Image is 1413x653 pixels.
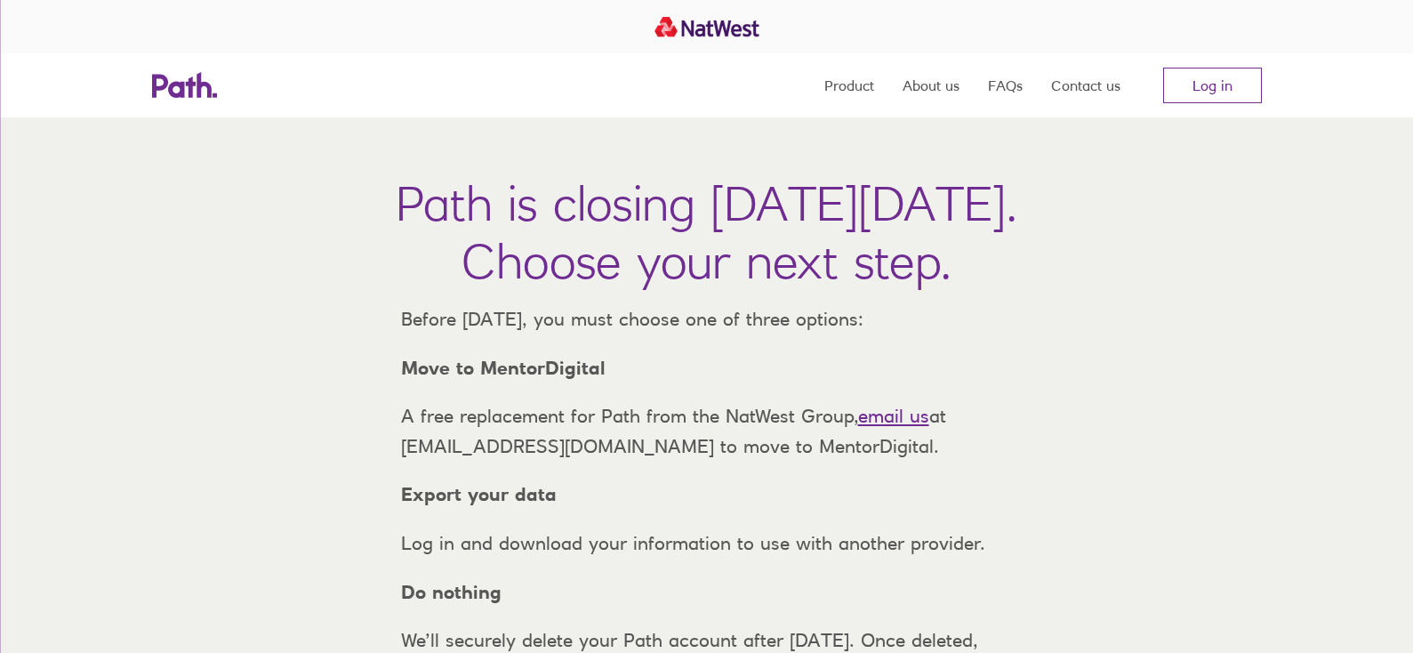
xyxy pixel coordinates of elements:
[401,581,502,603] strong: Do nothing
[387,304,1027,335] p: Before [DATE], you must choose one of three options:
[401,483,557,505] strong: Export your data
[858,405,929,427] a: email us
[401,357,606,379] strong: Move to MentorDigital
[988,53,1023,117] a: FAQs
[387,528,1027,559] p: Log in and download your information to use with another provider.
[396,174,1017,290] h1: Path is closing [DATE][DATE]. Choose your next step.
[824,53,874,117] a: Product
[903,53,959,117] a: About us
[1051,53,1120,117] a: Contact us
[1163,68,1262,103] a: Log in
[387,401,1027,461] p: A free replacement for Path from the NatWest Group, at [EMAIL_ADDRESS][DOMAIN_NAME] to move to Me...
